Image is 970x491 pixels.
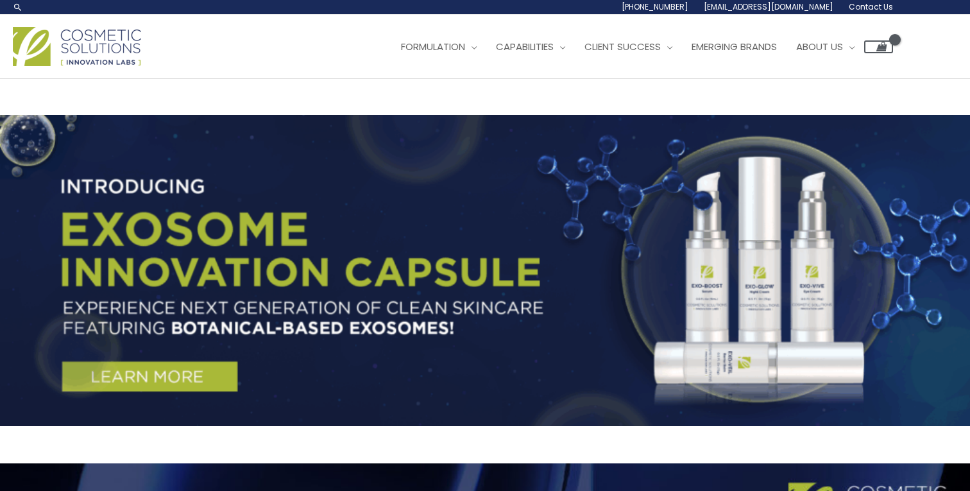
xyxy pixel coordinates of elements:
span: Capabilities [496,40,554,53]
a: View Shopping Cart, empty [864,40,893,53]
a: About Us [787,28,864,66]
span: About Us [796,40,843,53]
a: Emerging Brands [682,28,787,66]
span: [PHONE_NUMBER] [622,1,688,12]
a: Formulation [391,28,486,66]
span: Emerging Brands [692,40,777,53]
span: Client Success [584,40,661,53]
nav: Site Navigation [382,28,893,66]
span: [EMAIL_ADDRESS][DOMAIN_NAME] [704,1,833,12]
span: Contact Us [849,1,893,12]
span: Formulation [401,40,465,53]
a: Capabilities [486,28,575,66]
a: Client Success [575,28,682,66]
a: Search icon link [13,2,23,12]
img: Cosmetic Solutions Logo [13,27,141,66]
